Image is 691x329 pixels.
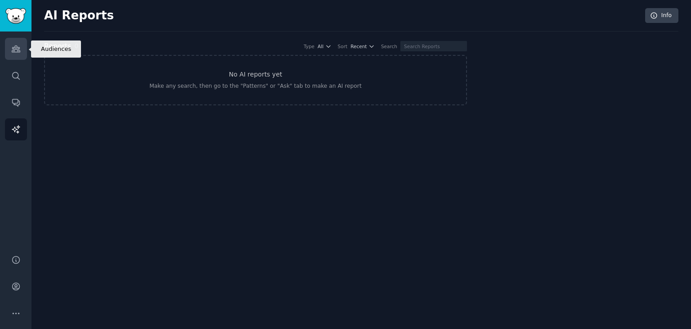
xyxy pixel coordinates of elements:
span: All [318,43,323,50]
span: 0 [74,42,78,50]
h3: No AI reports yet [229,70,283,79]
a: Info [645,8,678,23]
h2: Reports [44,41,71,52]
div: Make any search, then go to the "Patterns" or "Ask" tab to make an AI report [149,82,361,90]
div: Search [381,43,397,50]
button: Recent [350,43,375,50]
a: No AI reports yetMake any search, then go to the "Patterns" or "Ask" tab to make an AI report [44,55,467,105]
img: GummySearch logo [5,8,26,24]
button: All [318,43,332,50]
h2: AI Reports [44,9,114,23]
div: Sort [338,43,348,50]
input: Search Reports [400,41,467,51]
div: Type [304,43,314,50]
span: Recent [350,43,367,50]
